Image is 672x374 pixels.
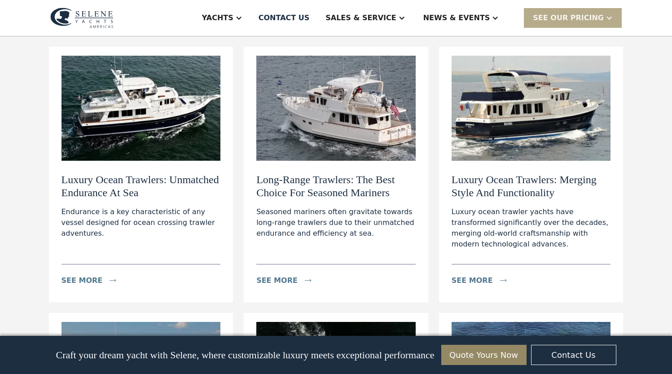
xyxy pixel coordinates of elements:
div: SEE Our Pricing [524,8,622,27]
div: Seasoned mariners often gravitate towards long-range trawlers due to their unmatched endurance an... [256,207,416,239]
h2: Luxury Ocean Trawlers: Unmatched Endurance At Sea [61,173,221,199]
div: Endurance is a key characteristic of any vessel designed for ocean crossing trawler adventures. [61,207,221,239]
a: Luxury Ocean Trawlers: Unmatched Endurance At SeaEndurance is a key characteristic of any vessel ... [49,47,233,302]
div: see more [452,275,493,286]
a: Long-Range Trawlers: The Best Choice For Seasoned MarinersSeasoned mariners often gravitate towar... [244,47,428,302]
div: Contact US [259,13,310,23]
a: Luxury Ocean Trawlers: Merging Style And FunctionalityLuxury ocean trawler yachts have transforme... [439,47,624,302]
img: logo [50,8,114,28]
div: Yachts [202,13,233,23]
div: see more [256,275,298,286]
h2: Long-Range Trawlers: The Best Choice For Seasoned Mariners [256,173,416,199]
div: Sales & Service [325,13,396,23]
a: Contact Us [531,345,616,365]
div: SEE Our Pricing [533,13,604,23]
div: News & EVENTS [423,13,490,23]
img: icon [305,279,312,282]
img: icon [500,279,507,282]
h2: Luxury Ocean Trawlers: Merging Style And Functionality [452,173,611,199]
div: Luxury ocean trawler yachts have transformed significantly over the decades, merging old-world cr... [452,207,611,250]
p: Craft your dream yacht with Selene, where customizable luxury meets exceptional performance [56,349,434,361]
img: icon [110,279,116,282]
div: see more [61,275,103,286]
a: Quote Yours Now [441,345,527,365]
